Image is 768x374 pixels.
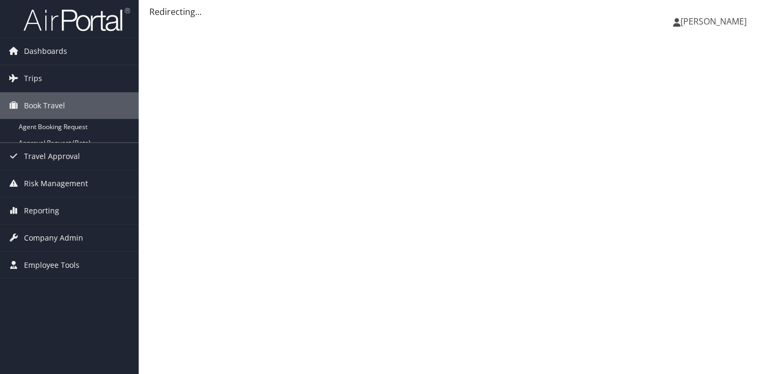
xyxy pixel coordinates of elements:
[24,38,67,65] span: Dashboards
[24,197,59,224] span: Reporting
[24,170,88,197] span: Risk Management
[673,5,757,37] a: [PERSON_NAME]
[24,65,42,92] span: Trips
[24,252,79,278] span: Employee Tools
[24,92,65,119] span: Book Travel
[681,15,747,27] span: [PERSON_NAME]
[23,7,130,32] img: airportal-logo.png
[24,225,83,251] span: Company Admin
[149,5,757,18] div: Redirecting...
[24,143,80,170] span: Travel Approval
